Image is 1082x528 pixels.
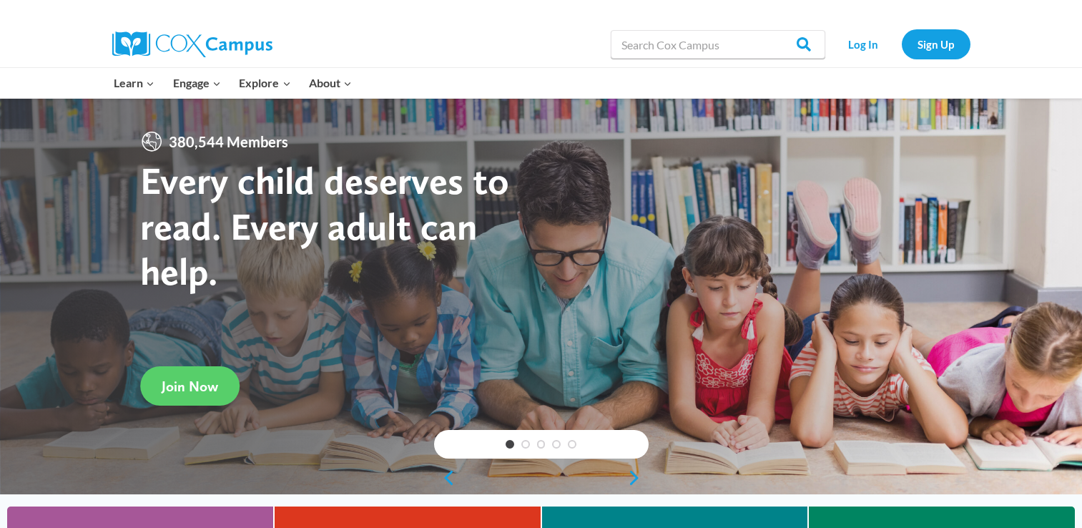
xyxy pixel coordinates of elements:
nav: Secondary Navigation [832,29,970,59]
a: 4 [552,440,561,449]
a: 5 [568,440,576,449]
span: About [309,74,352,92]
a: 2 [521,440,530,449]
span: Join Now [162,378,218,395]
a: Join Now [140,366,240,406]
a: 1 [506,440,514,449]
nav: Primary Navigation [105,68,361,98]
a: 3 [537,440,546,449]
div: content slider buttons [434,464,649,492]
a: previous [434,469,456,487]
a: next [627,469,649,487]
img: Cox Campus [112,31,272,57]
span: Engage [173,74,221,92]
a: Log In [832,29,895,59]
strong: Every child deserves to read. Every adult can help. [140,157,509,294]
span: Learn [114,74,154,92]
a: Sign Up [902,29,970,59]
input: Search Cox Campus [611,30,825,59]
span: Explore [239,74,290,92]
span: 380,544 Members [163,130,294,153]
